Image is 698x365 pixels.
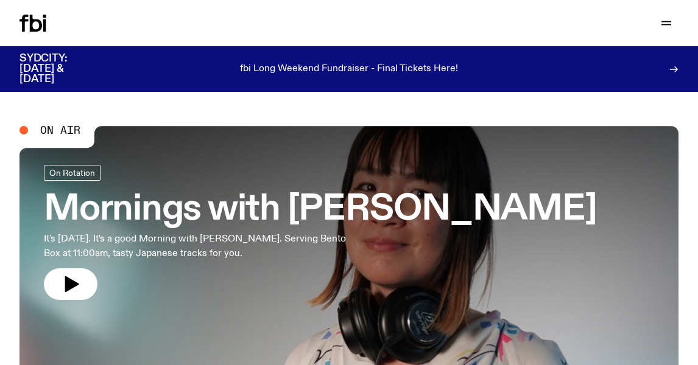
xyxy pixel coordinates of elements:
[44,165,100,181] a: On Rotation
[49,169,95,178] span: On Rotation
[44,193,597,227] h3: Mornings with [PERSON_NAME]
[240,64,458,75] p: fbi Long Weekend Fundraiser - Final Tickets Here!
[40,125,80,136] span: On Air
[19,54,97,85] h3: SYDCITY: [DATE] & [DATE]
[44,232,356,261] p: It's [DATE]. It's a good Morning with [PERSON_NAME]. Serving Bento Box at 11:00am, tasty Japanese...
[44,165,597,300] a: Mornings with [PERSON_NAME]It's [DATE]. It's a good Morning with [PERSON_NAME]. Serving Bento Box...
